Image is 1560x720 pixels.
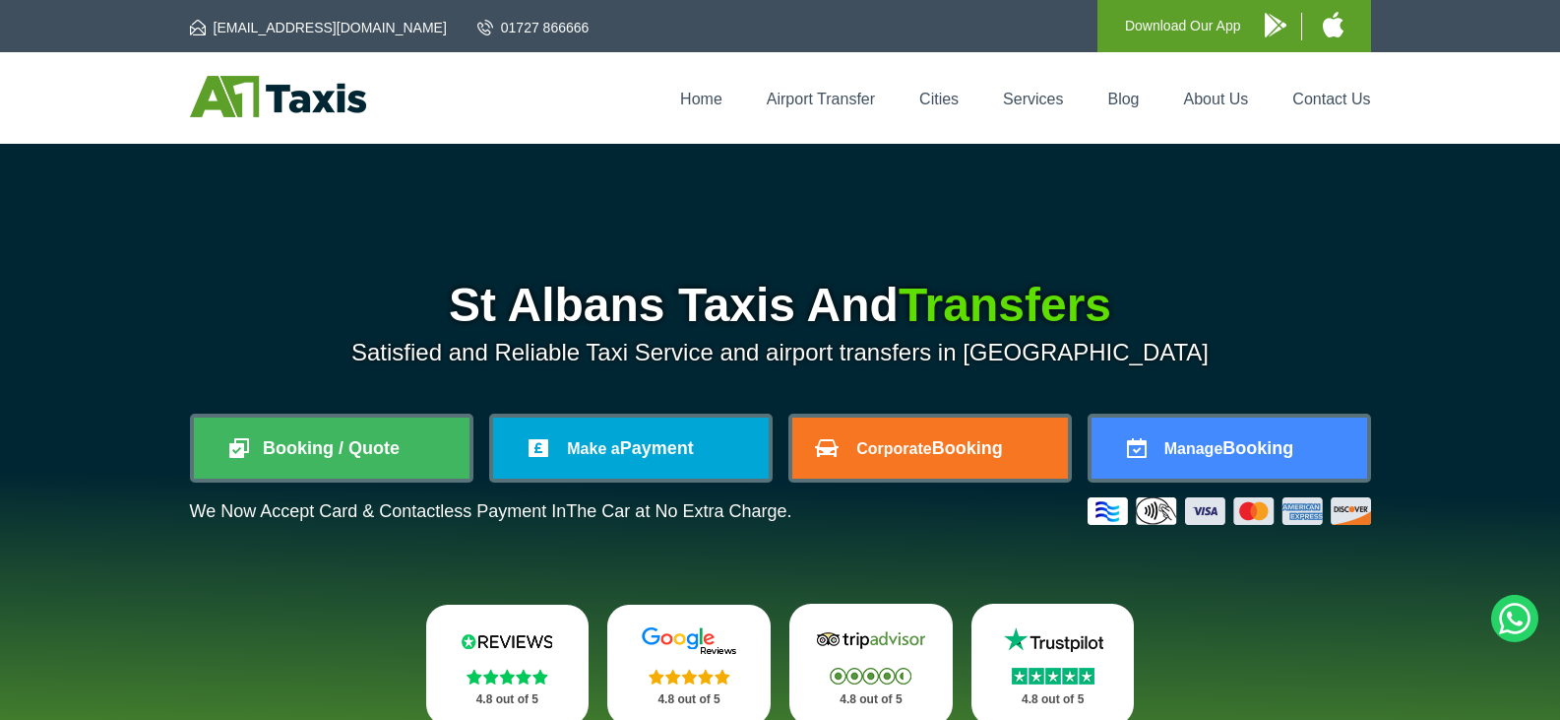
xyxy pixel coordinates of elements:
p: 4.8 out of 5 [448,687,568,712]
img: Tripadvisor [812,625,930,655]
img: Stars [830,668,911,685]
a: Contact Us [1292,91,1370,107]
span: The Car at No Extra Charge. [566,501,791,521]
a: Services [1003,91,1063,107]
img: A1 Taxis iPhone App [1323,12,1343,37]
a: CorporateBooking [792,418,1068,479]
img: Credit And Debit Cards [1088,497,1371,525]
img: A1 Taxis Android App [1265,13,1286,37]
img: Stars [1012,668,1094,685]
p: 4.8 out of 5 [629,687,749,712]
img: Reviews.io [448,626,566,656]
a: Make aPayment [493,418,769,479]
a: About Us [1184,91,1249,107]
p: Download Our App [1125,14,1241,38]
img: A1 Taxis St Albans LTD [190,76,366,117]
img: Stars [649,669,730,685]
span: Transfers [899,279,1111,331]
p: Satisfied and Reliable Taxi Service and airport transfers in [GEOGRAPHIC_DATA] [190,339,1371,366]
a: Home [680,91,722,107]
a: [EMAIL_ADDRESS][DOMAIN_NAME] [190,18,447,37]
span: Make a [567,440,619,457]
span: Manage [1164,440,1223,457]
a: Airport Transfer [767,91,875,107]
a: 01727 866666 [477,18,590,37]
p: 4.8 out of 5 [993,687,1113,712]
a: Booking / Quote [194,418,469,479]
img: Stars [467,669,548,685]
a: ManageBooking [1092,418,1367,479]
span: Corporate [856,440,931,457]
p: We Now Accept Card & Contactless Payment In [190,501,792,522]
a: Cities [919,91,959,107]
img: Google [630,626,748,656]
h1: St Albans Taxis And [190,282,1371,329]
a: Blog [1107,91,1139,107]
p: 4.8 out of 5 [811,687,931,712]
img: Trustpilot [994,625,1112,655]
